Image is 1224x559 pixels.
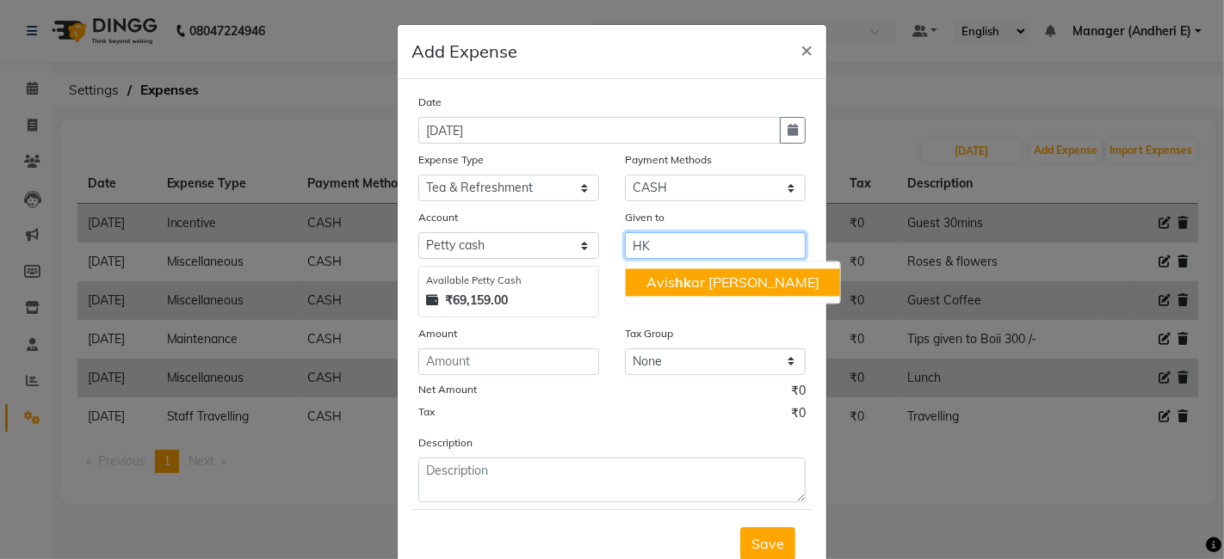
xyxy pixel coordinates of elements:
h5: Add Expense [411,39,517,64]
span: × [801,36,813,62]
input: Amount [418,348,599,375]
label: Expense Type [418,152,484,168]
input: Given to [625,232,806,259]
label: Account [418,210,458,225]
label: Tax Group [625,326,673,341]
ngb-highlight: Avis ar [PERSON_NAME] [646,273,819,291]
label: Description [418,435,473,451]
label: Given to [625,210,665,225]
strong: ₹69,159.00 [445,292,508,310]
label: Net Amount [418,382,477,397]
label: Date [418,95,442,110]
span: Save [751,535,784,552]
label: Payment Methods [625,152,712,168]
label: Tax [418,404,435,420]
span: hk [675,273,691,291]
span: ₹0 [791,382,806,404]
label: Amount [418,326,457,341]
div: Available Petty Cash [426,273,591,288]
button: Close [787,25,826,73]
span: ₹0 [791,404,806,427]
